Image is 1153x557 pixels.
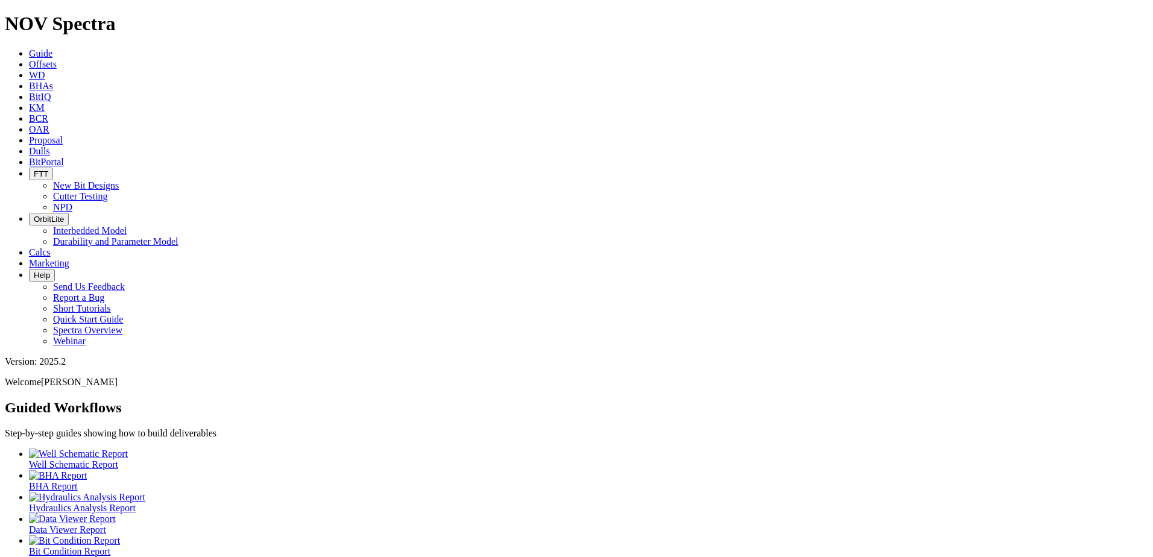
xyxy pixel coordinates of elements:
[29,113,48,124] a: BCR
[53,314,123,324] a: Quick Start Guide
[29,70,45,80] a: WD
[5,377,1148,388] p: Welcome
[5,356,1148,367] div: Version: 2025.2
[53,303,111,313] a: Short Tutorials
[53,225,127,236] a: Interbedded Model
[29,124,49,134] a: OAR
[29,481,77,491] span: BHA Report
[29,102,45,113] a: KM
[53,202,72,212] a: NPD
[29,146,50,156] a: Dulls
[29,524,106,535] span: Data Viewer Report
[29,535,120,546] img: Bit Condition Report
[29,546,110,556] span: Bit Condition Report
[29,135,63,145] a: Proposal
[53,180,119,190] a: New Bit Designs
[29,157,64,167] a: BitPortal
[29,213,69,225] button: OrbitLite
[29,81,53,91] a: BHAs
[29,503,136,513] span: Hydraulics Analysis Report
[29,514,1148,535] a: Data Viewer Report Data Viewer Report
[29,92,51,102] a: BitIQ
[29,470,87,481] img: BHA Report
[5,428,1148,439] p: Step-by-step guides showing how to build deliverables
[29,470,1148,491] a: BHA Report BHA Report
[29,247,51,257] a: Calcs
[53,282,125,292] a: Send Us Feedback
[29,535,1148,556] a: Bit Condition Report Bit Condition Report
[34,215,64,224] span: OrbitLite
[34,271,50,280] span: Help
[29,459,118,470] span: Well Schematic Report
[41,377,118,387] span: [PERSON_NAME]
[29,269,55,282] button: Help
[53,236,178,247] a: Durability and Parameter Model
[29,492,1148,513] a: Hydraulics Analysis Report Hydraulics Analysis Report
[53,336,86,346] a: Webinar
[29,59,57,69] a: Offsets
[5,400,1148,416] h2: Guided Workflows
[5,13,1148,35] h1: NOV Spectra
[34,169,48,178] span: FTT
[53,325,122,335] a: Spectra Overview
[29,448,1148,470] a: Well Schematic Report Well Schematic Report
[29,492,145,503] img: Hydraulics Analysis Report
[29,168,53,180] button: FTT
[53,191,108,201] a: Cutter Testing
[29,514,116,524] img: Data Viewer Report
[29,448,128,459] img: Well Schematic Report
[29,258,69,268] a: Marketing
[53,292,104,303] a: Report a Bug
[29,48,52,58] a: Guide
